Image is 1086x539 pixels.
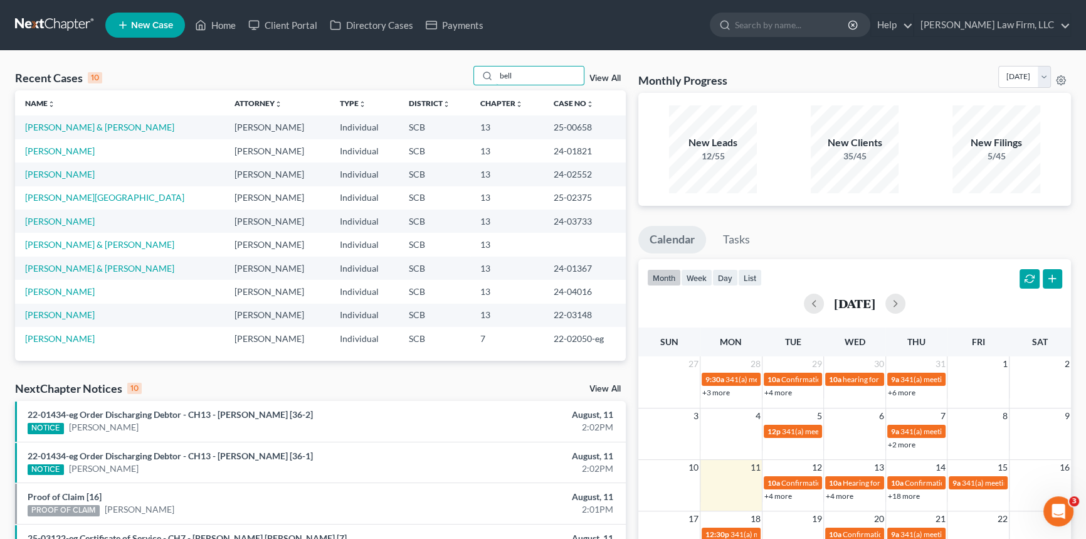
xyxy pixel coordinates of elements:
a: Typeunfold_more [340,99,366,108]
span: 10a [891,478,904,488]
a: [PERSON_NAME] & [PERSON_NAME] [25,239,174,250]
a: Client Portal [242,14,324,36]
a: Tasks [712,226,761,253]
td: 7 [470,327,544,350]
td: 13 [470,280,544,303]
span: 2 [1063,356,1071,371]
td: [PERSON_NAME] [224,304,329,327]
a: Districtunfold_more [409,99,450,108]
td: [PERSON_NAME] [224,139,329,163]
td: SCB [399,163,471,186]
a: Chapterunfold_more [480,99,523,108]
td: [PERSON_NAME] [224,257,329,280]
div: August, 11 [426,450,613,462]
span: 9a [891,427,899,436]
a: +6 more [888,388,915,397]
td: SCB [399,233,471,256]
div: August, 11 [426,491,613,503]
span: Confirmation Hearing for [PERSON_NAME] & [PERSON_NAME] [781,478,991,488]
span: 4 [754,408,762,424]
a: Proof of Claim [16] [28,491,102,502]
span: 3 [692,408,700,424]
td: 13 [470,210,544,233]
span: 30 [873,356,885,371]
span: 15 [996,460,1009,475]
a: +18 more [888,491,920,501]
a: [PERSON_NAME] & [PERSON_NAME] [25,263,174,274]
a: Case Nounfold_more [554,99,594,108]
span: Fri [972,336,985,347]
button: week [681,269,712,286]
td: Individual [330,163,399,186]
span: 12 [811,460,823,475]
span: Wed [844,336,865,347]
h3: Monthly Progress [638,73,727,88]
span: 341(a) meeting for [PERSON_NAME] [782,427,903,436]
a: [PERSON_NAME] [69,421,139,434]
td: 25-00658 [544,115,626,139]
a: +2 more [888,440,915,449]
iframe: Intercom live chat [1043,496,1073,526]
div: 10 [127,383,142,394]
span: 9:30a [705,375,724,384]
td: [PERSON_NAME] [224,210,329,233]
span: 341(a) meeting for [900,375,961,384]
a: [PERSON_NAME] [25,286,95,297]
span: 27 [687,356,700,371]
td: Individual [330,115,399,139]
a: Attorneyunfold_more [235,99,282,108]
div: NOTICE [28,464,64,476]
i: unfold_more [359,100,366,108]
div: NextChapter Notices [15,381,142,396]
span: 29 [811,356,823,371]
i: unfold_more [586,100,594,108]
button: list [738,269,762,286]
div: New Leads [669,136,757,150]
span: 9 [1063,408,1071,424]
a: [PERSON_NAME] [105,503,174,516]
a: 22-01434-eg Order Discharging Debtor - CH13 - [PERSON_NAME] [36-2] [28,409,313,420]
i: unfold_more [48,100,55,108]
span: 7 [939,408,947,424]
td: Individual [330,280,399,303]
span: 6 [878,408,885,424]
a: 22-01434-eg Order Discharging Debtor - CH13 - [PERSON_NAME] [36-1] [28,451,313,461]
div: New Clients [811,136,899,150]
a: [PERSON_NAME] & [PERSON_NAME] [25,122,174,132]
button: day [712,269,738,286]
a: +3 more [702,388,730,397]
span: Sat [1032,336,1048,347]
td: 13 [470,257,544,280]
td: 13 [470,139,544,163]
span: Confirmation Hearing for La [PERSON_NAME] [905,478,1057,488]
td: 13 [470,304,544,327]
span: 31 [934,356,947,371]
td: Individual [330,186,399,210]
span: 20 [873,511,885,526]
span: 22 [996,511,1009,526]
input: Search by name... [496,67,584,85]
span: hearing for [PERSON_NAME] [843,375,939,384]
div: Recent Cases [15,70,102,85]
a: Help [871,14,913,36]
td: [PERSON_NAME] [224,280,329,303]
td: SCB [399,139,471,163]
td: SCB [399,280,471,303]
td: 24-02552 [544,163,626,186]
div: August, 11 [426,408,613,421]
td: 13 [470,115,544,139]
td: 22-03148 [544,304,626,327]
span: 3 [1069,496,1079,506]
span: Hearing for [PERSON_NAME] [843,478,941,488]
td: 13 [470,163,544,186]
a: [PERSON_NAME][GEOGRAPHIC_DATA] [25,192,184,203]
div: PROOF OF CLAIM [28,505,100,516]
span: Thu [907,336,925,347]
div: 5/45 [952,150,1040,163]
span: 19 [811,511,823,526]
a: View All [589,385,621,393]
span: Confirmation Date for [PERSON_NAME] [843,530,976,539]
td: 24-04016 [544,280,626,303]
span: 21 [934,511,947,526]
span: 341(a) meeting for [PERSON_NAME] & [PERSON_NAME] [725,375,913,384]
